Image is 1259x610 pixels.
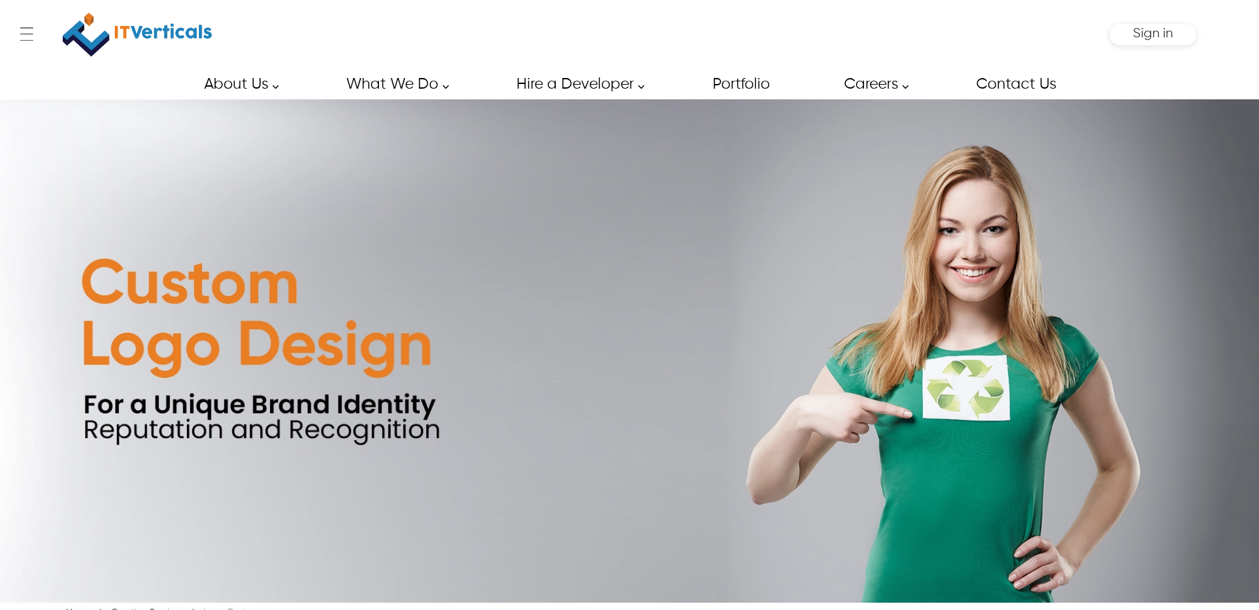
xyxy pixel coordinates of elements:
a: Contact Us [961,69,1070,99]
a: About Us [189,69,286,99]
img: IT Verticals Inc [63,7,212,63]
a: What We Do [331,69,456,99]
a: Careers [829,69,916,99]
span: Sign in [1133,27,1173,41]
a: Sign in [1133,31,1173,39]
a: Portfolio [697,69,784,99]
a: Hire a Developer [501,69,652,99]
